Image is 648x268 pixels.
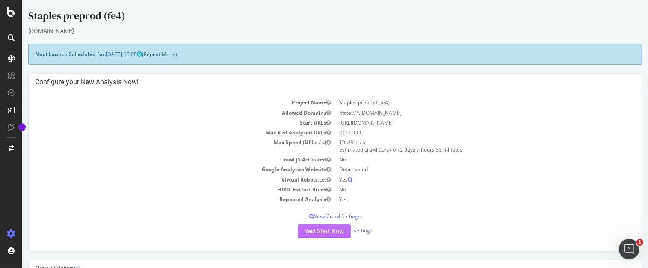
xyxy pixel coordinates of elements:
td: Crawl JS Activated [13,155,313,164]
td: No [313,155,613,164]
div: Staples preprod (fe4) [6,9,620,27]
td: Start URLs [13,118,313,128]
td: Repeated Analysis [13,194,313,204]
td: Virtual Robots.txt [13,175,313,185]
td: Deactivated [313,164,613,174]
div: (Repeat Mode) [6,44,620,65]
div: Tooltip anchor [18,123,26,131]
td: Max Speed (URLs / s) [13,137,313,155]
td: Yes [313,194,613,204]
td: Project Name [13,98,313,107]
span: 2 days 7 hours 33 minutes [378,146,441,153]
div: [DOMAIN_NAME] [6,27,620,35]
td: No [313,185,613,194]
a: Settings [331,227,350,234]
td: Max # of Analysed URLs [13,128,313,137]
td: https://*.[DOMAIN_NAME] [313,108,613,118]
strong: Next Launch Scheduled for: [13,51,83,58]
h4: Configure your New Analysis Now! [13,78,613,86]
td: Staples preprod (fe4) [313,98,613,107]
td: [URL][DOMAIN_NAME] [313,118,613,128]
iframe: Intercom live chat [619,239,639,259]
td: HTML Extract Rules [13,185,313,194]
td: Yes [313,175,613,185]
td: Google Analytics Website [13,164,313,174]
span: [DATE] 18:00 [83,51,120,58]
td: 2,000,000 [313,128,613,137]
td: 10 URLs / s Estimated crawl duration: [313,137,613,155]
span: 1 [636,239,643,246]
p: View Crawl Settings [13,213,613,220]
td: Allowed Domains [13,108,313,118]
button: Yes! Start Now [275,224,328,238]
